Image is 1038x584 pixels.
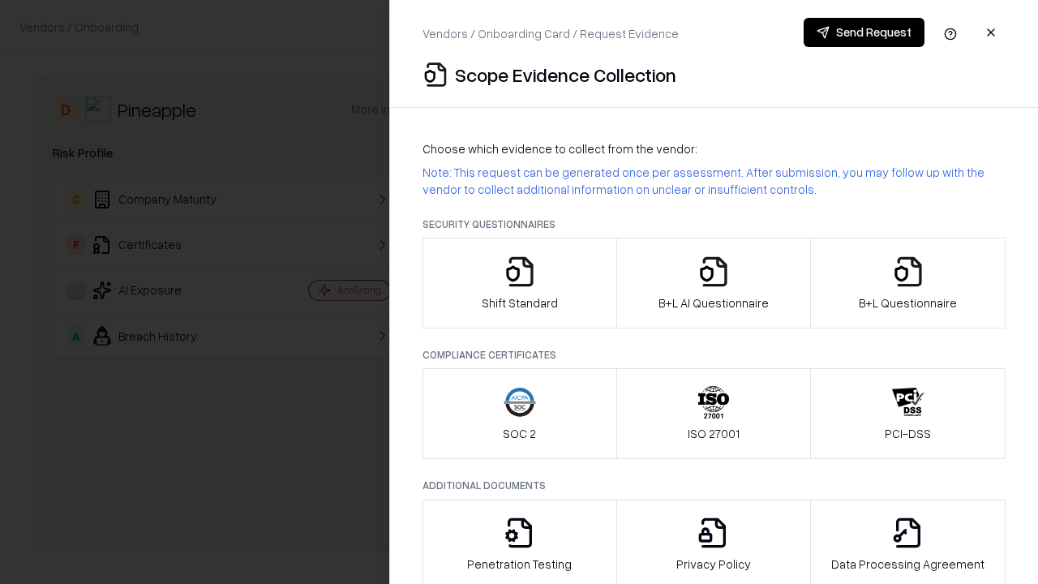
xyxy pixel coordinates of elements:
p: ISO 27001 [688,425,740,442]
p: Security Questionnaires [422,217,1006,231]
p: B+L AI Questionnaire [658,294,769,311]
p: Penetration Testing [467,556,572,573]
button: PCI-DSS [810,368,1006,459]
button: Shift Standard [422,238,617,328]
button: SOC 2 [422,368,617,459]
p: PCI-DSS [885,425,931,442]
p: Privacy Policy [676,556,751,573]
p: Vendors / Onboarding Card / Request Evidence [422,25,679,42]
button: Send Request [804,18,924,47]
p: Choose which evidence to collect from the vendor: [422,140,1006,157]
p: Data Processing Agreement [831,556,984,573]
p: Compliance Certificates [422,348,1006,362]
button: ISO 27001 [616,368,812,459]
p: SOC 2 [503,425,536,442]
p: Scope Evidence Collection [455,62,676,88]
p: Note: This request can be generated once per assessment. After submission, you may follow up with... [422,164,1006,198]
p: B+L Questionnaire [859,294,957,311]
button: B+L AI Questionnaire [616,238,812,328]
p: Shift Standard [482,294,558,311]
button: B+L Questionnaire [810,238,1006,328]
p: Additional Documents [422,479,1006,492]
